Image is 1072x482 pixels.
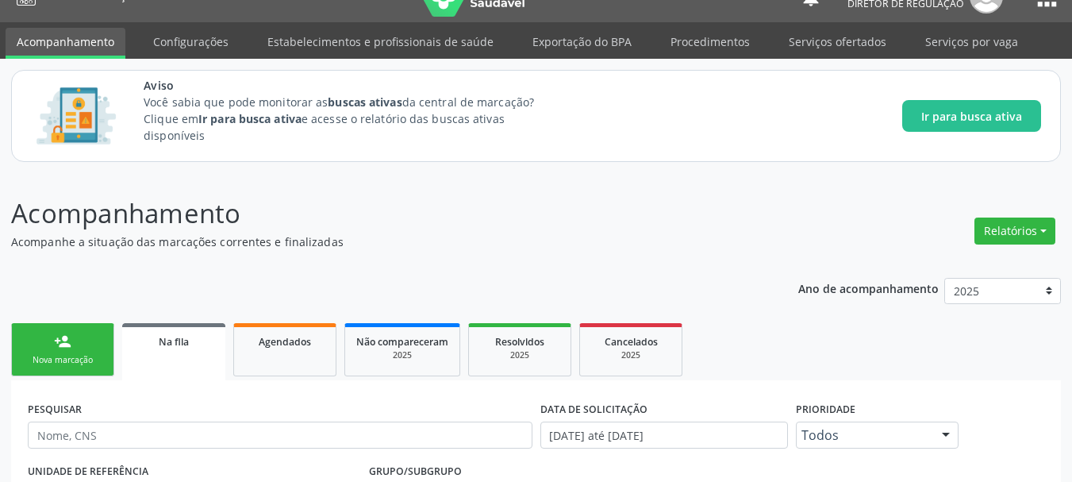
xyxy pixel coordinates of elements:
[591,349,670,361] div: 2025
[540,397,647,422] label: DATA DE SOLICITAÇÃO
[28,422,532,449] input: Nome, CNS
[144,77,563,94] span: Aviso
[540,422,789,449] input: Selecione um intervalo
[974,218,1055,245] button: Relatórios
[902,100,1041,132] button: Ir para busca ativa
[198,111,302,126] strong: Ir para busca ativa
[11,194,746,233] p: Acompanhamento
[659,28,761,56] a: Procedimentos
[914,28,1029,56] a: Serviços por vaga
[356,335,448,349] span: Não compareceram
[796,397,855,422] label: Prioridade
[605,335,658,349] span: Cancelados
[480,349,559,361] div: 2025
[159,335,189,349] span: Na fila
[778,28,897,56] a: Serviços ofertados
[142,28,240,56] a: Configurações
[54,333,71,350] div: person_add
[798,278,939,298] p: Ano de acompanhamento
[144,94,563,144] p: Você sabia que pode monitorar as da central de marcação? Clique em e acesse o relatório das busca...
[28,397,82,422] label: PESQUISAR
[23,354,102,366] div: Nova marcação
[31,80,121,152] img: Imagem de CalloutCard
[328,94,402,110] strong: buscas ativas
[259,335,311,349] span: Agendados
[921,108,1022,125] span: Ir para busca ativa
[521,28,643,56] a: Exportação do BPA
[6,28,125,59] a: Acompanhamento
[256,28,505,56] a: Estabelecimentos e profissionais de saúde
[356,349,448,361] div: 2025
[801,427,926,443] span: Todos
[495,335,544,349] span: Resolvidos
[11,233,746,250] p: Acompanhe a situação das marcações correntes e finalizadas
